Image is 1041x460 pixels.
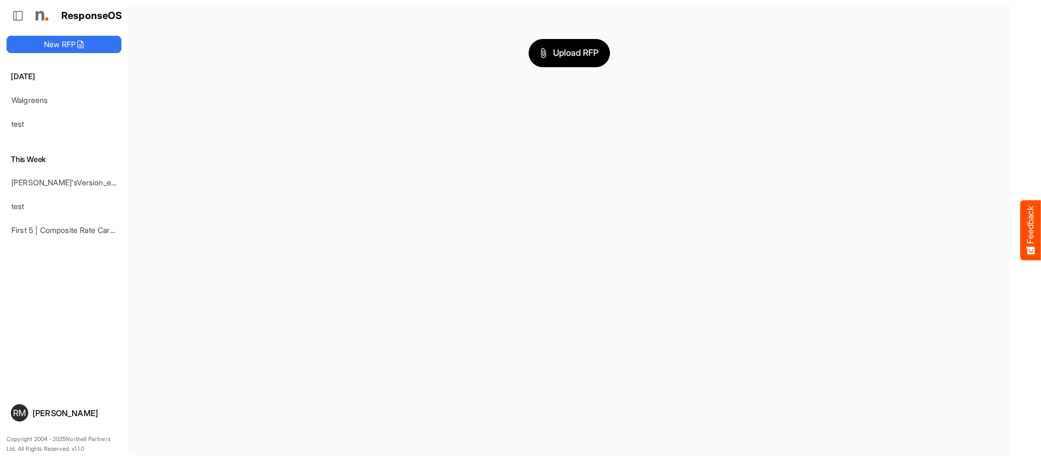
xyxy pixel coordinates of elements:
p: Copyright 2004 - 2025 Northell Partners Ltd. All Rights Reserved. v 1.1.0 [7,435,121,453]
a: test [11,119,24,128]
h6: This Week [7,153,121,165]
a: First 5 | Composite Rate Card [DATE] [11,225,140,235]
h1: ResponseOS [61,10,123,22]
span: RM [13,409,26,417]
a: test [11,202,24,211]
div: [PERSON_NAME] [33,409,117,417]
button: Feedback [1020,200,1041,260]
button: Upload RFP [529,39,610,67]
span: Upload RFP [540,46,599,60]
a: Walgreens [11,95,48,105]
a: [PERSON_NAME]'sVersion_e2e-test-file_20250604_111803 [11,178,215,187]
button: New RFP [7,36,121,53]
h6: [DATE] [7,70,121,82]
img: Northell [30,5,52,27]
